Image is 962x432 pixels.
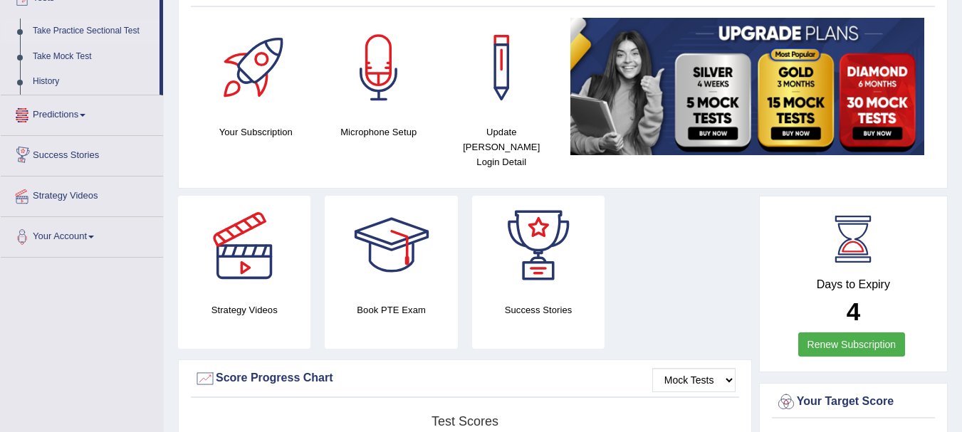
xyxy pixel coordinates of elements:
[1,177,163,212] a: Strategy Videos
[1,136,163,172] a: Success Stories
[570,18,925,155] img: small5.jpg
[1,95,163,131] a: Predictions
[847,297,860,325] b: 4
[798,332,906,357] a: Renew Subscription
[775,391,931,413] div: Your Target Score
[775,278,931,291] h4: Days to Expiry
[472,302,605,317] h4: Success Stories
[26,69,160,95] a: History
[447,125,556,169] h4: Update [PERSON_NAME] Login Detail
[325,302,457,317] h4: Book PTE Exam
[26,44,160,70] a: Take Mock Test
[432,414,498,428] tspan: Test scores
[194,368,736,389] div: Score Progress Chart
[1,217,163,253] a: Your Account
[178,302,310,317] h4: Strategy Videos
[26,19,160,44] a: Take Practice Sectional Test
[202,125,310,139] h4: Your Subscription
[325,125,434,139] h4: Microphone Setup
